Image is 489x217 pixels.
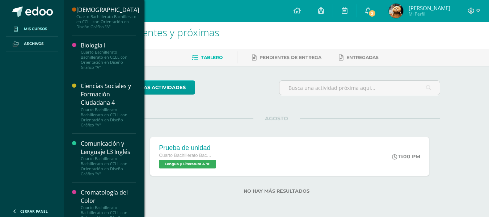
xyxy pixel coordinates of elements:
div: Ciencias Sociales y Formación Ciudadana 4 [81,82,136,107]
a: Pendientes de entrega [252,52,321,63]
div: [DEMOGRAPHIC_DATA] [76,6,139,14]
a: todas las Actividades [113,80,195,95]
input: Busca una actividad próxima aquí... [279,81,440,95]
img: 1f3c62ab429f1996ca9f7279cf839d6f.png [389,4,403,18]
span: Pendientes de entrega [260,55,321,60]
div: Cuarto Bachillerato Bachillerato en CCLL con Orientación en Diseño Gráfico "A" [76,14,139,29]
span: Cerrar panel [20,209,48,214]
span: Lengua y Literatura 4 'A' [159,160,216,168]
div: Comunicación y Lenguaje L3 Inglés [81,139,136,156]
div: Cuarto Bachillerato Bachillerato en CCLL con Orientación en Diseño Gráfico "A" [81,50,136,70]
span: Mi Perfil [409,11,450,17]
label: No hay más resultados [113,188,440,194]
a: Tablero [192,52,223,63]
div: Biología I [81,41,136,50]
a: Archivos [6,37,58,51]
div: Cuarto Bachillerato Bachillerato en CCLL con Orientación en Diseño Gráfico "A" [81,107,136,128]
a: Biología ICuarto Bachillerato Bachillerato en CCLL con Orientación en Diseño Gráfico "A" [81,41,136,70]
span: [PERSON_NAME] [409,4,450,12]
div: Prueba de unidad [159,144,218,152]
div: Cuarto Bachillerato Bachillerato en CCLL con Orientación en Diseño Gráfico "A" [81,156,136,176]
div: 11:00 PM [392,153,420,160]
span: Archivos [24,41,43,47]
a: [DEMOGRAPHIC_DATA]Cuarto Bachillerato Bachillerato en CCLL con Orientación en Diseño Gráfico "A" [76,6,139,29]
span: Cuarto Bachillerato Bachillerato en CCLL con Orientación en Diseño Gráfico [159,153,213,158]
span: Tablero [201,55,223,60]
div: Cromatología del Color [81,188,136,205]
a: Mis cursos [6,22,58,37]
span: 2 [368,9,376,17]
span: Entregadas [346,55,379,60]
a: Entregadas [339,52,379,63]
span: Mis cursos [24,26,47,32]
span: AGOSTO [253,115,300,122]
a: Ciencias Sociales y Formación Ciudadana 4Cuarto Bachillerato Bachillerato en CCLL con Orientación... [81,82,136,127]
a: Comunicación y Lenguaje L3 InglésCuarto Bachillerato Bachillerato en CCLL con Orientación en Dise... [81,139,136,176]
span: Actividades recientes y próximas [72,25,219,39]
